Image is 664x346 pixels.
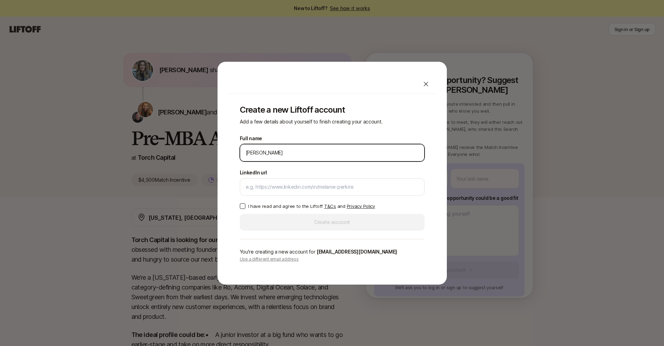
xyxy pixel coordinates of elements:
p: I have read and agree to the Liftoff and [248,203,375,210]
p: Use a different email address [240,256,425,262]
label: LinkedIn url [240,168,267,177]
a: Privacy Policy [347,203,375,209]
p: We'll use [PERSON_NAME] as your preferred name. [240,163,361,164]
button: I have read and agree to the Liftoff T&Cs and Privacy Policy [240,203,245,209]
input: e.g. Melanie Perkins [246,149,419,157]
p: Create a new Liftoff account [240,105,425,115]
span: [EMAIL_ADDRESS][DOMAIN_NAME] [316,249,397,255]
input: e.g. https://www.linkedin.com/in/melanie-perkins [246,183,419,191]
label: Full name [240,134,262,143]
p: Add a few details about yourself to finish creating your account. [240,118,425,126]
p: You're creating a new account for [240,248,425,256]
a: T&Cs [324,203,336,209]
